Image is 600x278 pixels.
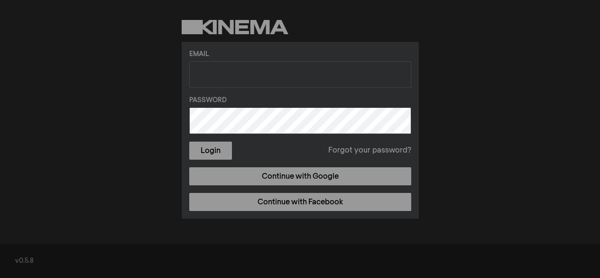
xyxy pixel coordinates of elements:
[189,96,411,105] label: Password
[328,145,411,156] a: Forgot your password?
[189,193,411,211] a: Continue with Facebook
[189,167,411,185] a: Continue with Google
[189,49,411,59] label: Email
[189,142,232,160] button: Login
[15,256,585,266] div: v0.5.8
